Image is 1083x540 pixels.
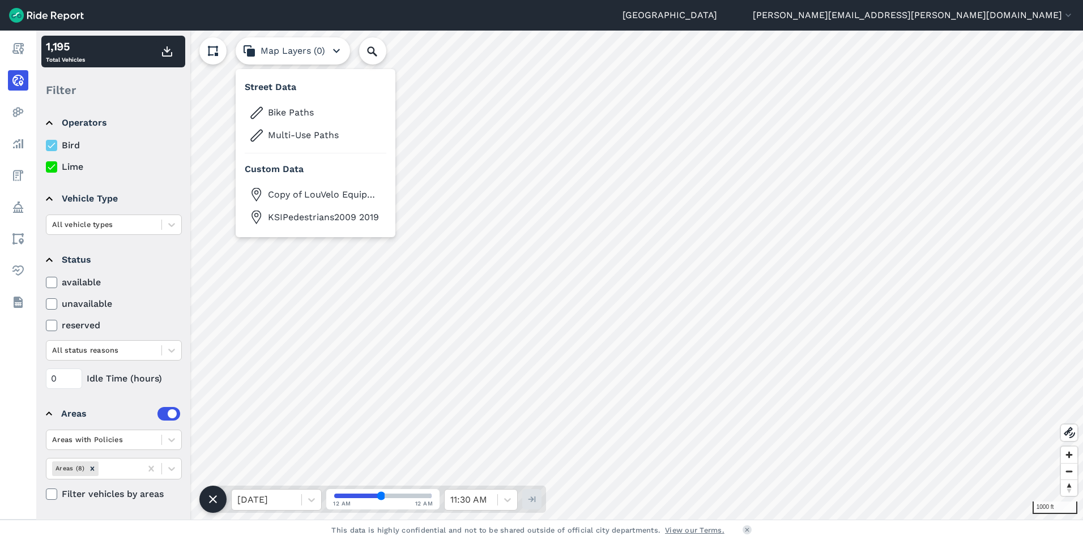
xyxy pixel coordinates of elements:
[8,102,28,122] a: Heatmaps
[415,499,433,508] span: 12 AM
[46,398,180,430] summary: Areas
[8,38,28,59] a: Report
[46,487,182,501] label: Filter vehicles by areas
[46,139,182,152] label: Bird
[8,260,28,281] a: Health
[1061,447,1077,463] button: Zoom in
[61,407,180,421] div: Areas
[268,211,381,224] span: KSIPedestrians2009 2019
[86,461,99,475] div: Remove Areas (8)
[622,8,717,22] a: [GEOGRAPHIC_DATA]
[8,70,28,91] a: Realtime
[36,31,1083,520] canvas: Map
[46,244,180,276] summary: Status
[52,461,86,475] div: Areas (8)
[245,208,386,226] button: KSIPedestrians2009 2019
[46,38,85,55] div: 1,195
[46,38,85,65] div: Total Vehicles
[8,229,28,249] a: Areas
[245,103,386,121] button: Bike Paths
[1061,463,1077,479] button: Zoom out
[46,276,182,289] label: available
[245,162,386,181] h3: Custom Data
[46,368,182,389] div: Idle Time (hours)
[46,183,180,215] summary: Vehicle Type
[8,165,28,186] a: Fees
[1061,479,1077,496] button: Reset bearing to north
[245,80,386,98] h3: Street Data
[41,72,185,108] div: Filter
[268,128,381,142] span: Multi-Use Paths
[665,525,724,535] a: View our Terms.
[245,126,386,144] button: Multi-Use Paths
[359,37,404,65] input: Search Location or Vehicles
[1033,502,1077,514] div: 1000 ft
[245,185,386,203] button: Copy of LouVelo Equipment Inventory Transition 2023
[46,297,182,311] label: unavailable
[46,107,180,139] summary: Operators
[333,499,351,508] span: 12 AM
[236,37,350,65] button: Map Layers (0)
[753,8,1074,22] button: [PERSON_NAME][EMAIL_ADDRESS][PERSON_NAME][DOMAIN_NAME]
[268,106,381,119] span: Bike Paths
[268,188,381,202] span: Copy of LouVelo Equipment Inventory Transition 2023
[8,134,28,154] a: Analyze
[8,292,28,312] a: Datasets
[46,160,182,174] label: Lime
[8,197,28,217] a: Policy
[46,319,182,332] label: reserved
[9,8,84,23] img: Ride Report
